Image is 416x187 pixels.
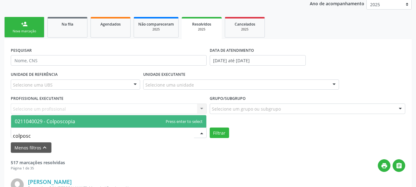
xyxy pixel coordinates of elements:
span: Na fila [62,22,73,27]
span: Não compareceram [138,22,174,27]
div: 2025 [186,27,217,32]
input: Nome, CNS [11,55,207,66]
strong: 517 marcações resolvidas [11,160,65,165]
span: Resolvidos [192,22,211,27]
a: [PERSON_NAME] [28,178,72,185]
div: Nova marcação [9,29,40,34]
span: Cancelados [235,22,255,27]
button:  [393,159,405,172]
input: Selecionar procedimento [13,130,194,142]
div: person_add [21,21,28,27]
span: Selecione um grupo ou subgrupo [212,106,281,112]
i: keyboard_arrow_up [41,144,48,151]
label: PESQUISAR [11,46,32,55]
label: PROFISSIONAL EXECUTANTE [11,94,63,104]
label: Grupo/Subgrupo [210,94,246,104]
label: UNIDADE DE REFERÊNCIA [11,70,58,79]
button: Filtrar [210,128,229,138]
i: print [381,162,388,169]
span: Selecione uma UBS [13,82,53,88]
div: 2025 [229,27,260,32]
i:  [396,162,402,169]
span: Agendados [100,22,121,27]
span: 0211040029 - Colposcopia [15,118,75,125]
label: DATA DE ATENDIMENTO [210,46,254,55]
label: UNIDADE EXECUTANTE [143,70,185,79]
div: 2025 [138,27,174,32]
span: Selecione uma unidade [145,82,194,88]
button: Menos filtroskeyboard_arrow_up [11,142,51,153]
input: Selecione um intervalo [210,55,306,66]
button: print [378,159,390,172]
div: Página 1 de 35 [11,166,65,171]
